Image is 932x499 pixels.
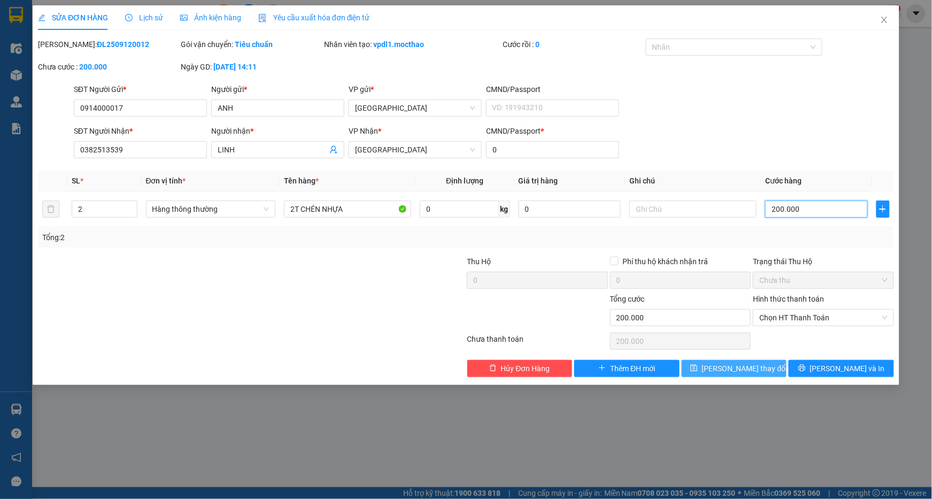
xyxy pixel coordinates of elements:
[211,125,344,137] div: Người nhận
[765,176,802,185] span: Cước hàng
[489,364,497,373] span: delete
[349,83,482,95] div: VP gửi
[180,14,188,21] span: picture
[181,61,321,73] div: Ngày GD:
[876,201,890,218] button: plus
[355,100,475,116] span: Đà Lạt
[446,176,483,185] span: Định lượng
[486,125,619,137] div: CMND/Passport
[598,364,606,373] span: plus
[682,360,787,377] button: save[PERSON_NAME] thay đổi
[146,176,186,185] span: Đơn vị tính
[38,61,179,73] div: Chưa cước :
[467,257,491,266] span: Thu Hộ
[38,14,45,21] span: edit
[74,83,207,95] div: SĐT Người Gửi
[499,201,510,218] span: kg
[574,360,680,377] button: plusThêm ĐH mới
[690,364,698,373] span: save
[125,13,163,22] span: Lịch sử
[284,201,411,218] input: VD: Bàn, Ghế
[258,13,370,22] span: Yêu cầu xuất hóa đơn điện tử
[535,40,540,49] b: 0
[798,364,806,373] span: printer
[181,39,321,50] div: Gói vận chuyển:
[759,310,887,326] span: Chọn HT Thanh Toán
[753,256,894,267] div: Trạng thái Thu Hộ
[753,295,824,303] label: Hình thức thanh toán
[329,145,338,154] span: user-add
[125,14,133,21] span: clock-circle
[486,83,619,95] div: CMND/Passport
[503,39,643,50] div: Cước rồi :
[180,13,241,22] span: Ảnh kiện hàng
[258,14,267,22] img: icon
[519,176,558,185] span: Giá trị hàng
[42,201,59,218] button: delete
[869,5,899,35] button: Close
[213,63,257,71] b: [DATE] 14:11
[466,333,609,352] div: Chưa thanh toán
[211,83,344,95] div: Người gửi
[373,40,424,49] b: vpdl1.mocthao
[38,13,108,22] span: SỬA ĐƠN HÀNG
[810,363,885,374] span: [PERSON_NAME] và In
[42,232,360,243] div: Tổng: 2
[74,125,207,137] div: SĐT Người Nhận
[877,205,889,213] span: plus
[629,201,757,218] input: Ghi Chú
[759,272,887,288] span: Chưa thu
[72,176,80,185] span: SL
[619,256,713,267] span: Phí thu hộ khách nhận trả
[324,39,500,50] div: Nhân viên tạo:
[880,16,889,24] span: close
[610,363,655,374] span: Thêm ĐH mới
[610,295,645,303] span: Tổng cước
[349,127,378,135] span: VP Nhận
[38,39,179,50] div: [PERSON_NAME]:
[97,40,149,49] b: ĐL2509120012
[467,360,573,377] button: deleteHủy Đơn Hàng
[501,363,550,374] span: Hủy Đơn Hàng
[235,40,273,49] b: Tiêu chuẩn
[152,201,269,217] span: Hàng thông thường
[284,176,319,185] span: Tên hàng
[79,63,107,71] b: 200.000
[625,171,761,191] th: Ghi chú
[355,142,475,158] span: Tuy Hòa
[789,360,894,377] button: printer[PERSON_NAME] và In
[702,363,788,374] span: [PERSON_NAME] thay đổi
